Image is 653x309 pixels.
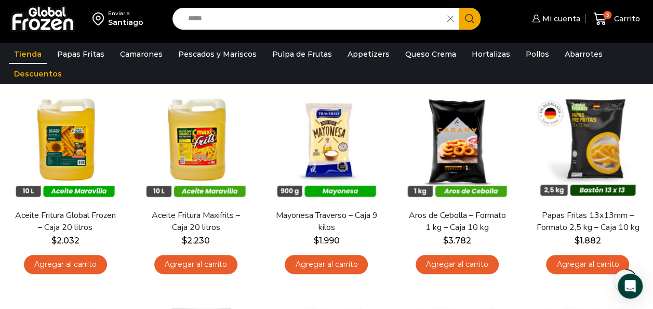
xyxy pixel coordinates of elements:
[521,44,554,64] a: Pollos
[575,236,580,246] span: $
[342,44,395,64] a: Appetizers
[459,8,481,30] button: Search button
[14,210,117,234] a: Aceite Fritura Global Frozen – Caja 20 litros
[182,236,187,246] span: $
[51,236,57,246] span: $
[546,255,629,274] a: Agregar al carrito: “Papas Fritas 13x13mm - Formato 2,5 kg - Caja 10 kg”
[182,236,210,246] bdi: 2.230
[92,10,108,28] img: address-field-icon.svg
[9,44,47,64] a: Tienda
[275,210,378,234] a: Mayonesa Traverso – Caja 9 kilos
[443,236,448,246] span: $
[416,255,499,274] a: Agregar al carrito: “Aros de Cebolla - Formato 1 kg - Caja 10 kg”
[108,10,143,17] div: Enviar a
[540,14,580,24] span: Mi cuenta
[9,64,67,84] a: Descuentos
[313,236,339,246] bdi: 1.990
[529,8,580,29] a: Mi cuenta
[611,14,640,24] span: Carrito
[467,44,515,64] a: Hortalizas
[591,7,643,31] a: 3 Carrito
[52,44,110,64] a: Papas Fritas
[24,255,107,274] a: Agregar al carrito: “Aceite Fritura Global Frozen – Caja 20 litros”
[575,236,601,246] bdi: 1.882
[108,17,143,28] div: Santiago
[536,210,639,234] a: Papas Fritas 13x13mm – Formato 2,5 kg – Caja 10 kg
[405,210,509,234] a: Aros de Cebolla – Formato 1 kg – Caja 10 kg
[51,236,79,246] bdi: 2.032
[603,11,611,19] span: 3
[313,236,318,246] span: $
[559,44,608,64] a: Abarrotes
[144,210,247,234] a: Aceite Fritura Maxifrits – Caja 20 litros
[443,236,471,246] bdi: 3.782
[618,274,643,299] div: Open Intercom Messenger
[115,44,168,64] a: Camarones
[267,44,337,64] a: Pulpa de Frutas
[154,255,237,274] a: Agregar al carrito: “Aceite Fritura Maxifrits - Caja 20 litros”
[285,255,368,274] a: Agregar al carrito: “Mayonesa Traverso - Caja 9 kilos”
[173,44,262,64] a: Pescados y Mariscos
[400,44,461,64] a: Queso Crema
